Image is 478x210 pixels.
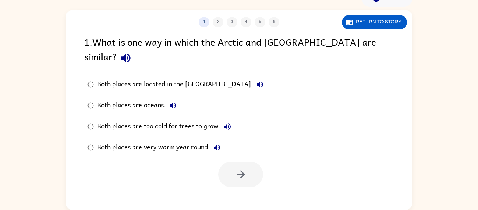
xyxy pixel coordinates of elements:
[166,99,180,113] button: Both places are oceans.
[97,141,224,155] div: Both places are very warm year round.
[97,120,234,134] div: Both places are too cold for trees to grow.
[210,141,224,155] button: Both places are very warm year round.
[220,120,234,134] button: Both places are too cold for trees to grow.
[97,77,267,92] div: Both places are located in the [GEOGRAPHIC_DATA].
[84,34,394,67] div: 1 . What is one way in which the Arctic and [GEOGRAPHIC_DATA] are similar?
[342,15,407,29] button: Return to story
[253,77,267,92] button: Both places are located in the [GEOGRAPHIC_DATA].
[199,17,209,27] button: 1
[97,99,180,113] div: Both places are oceans.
